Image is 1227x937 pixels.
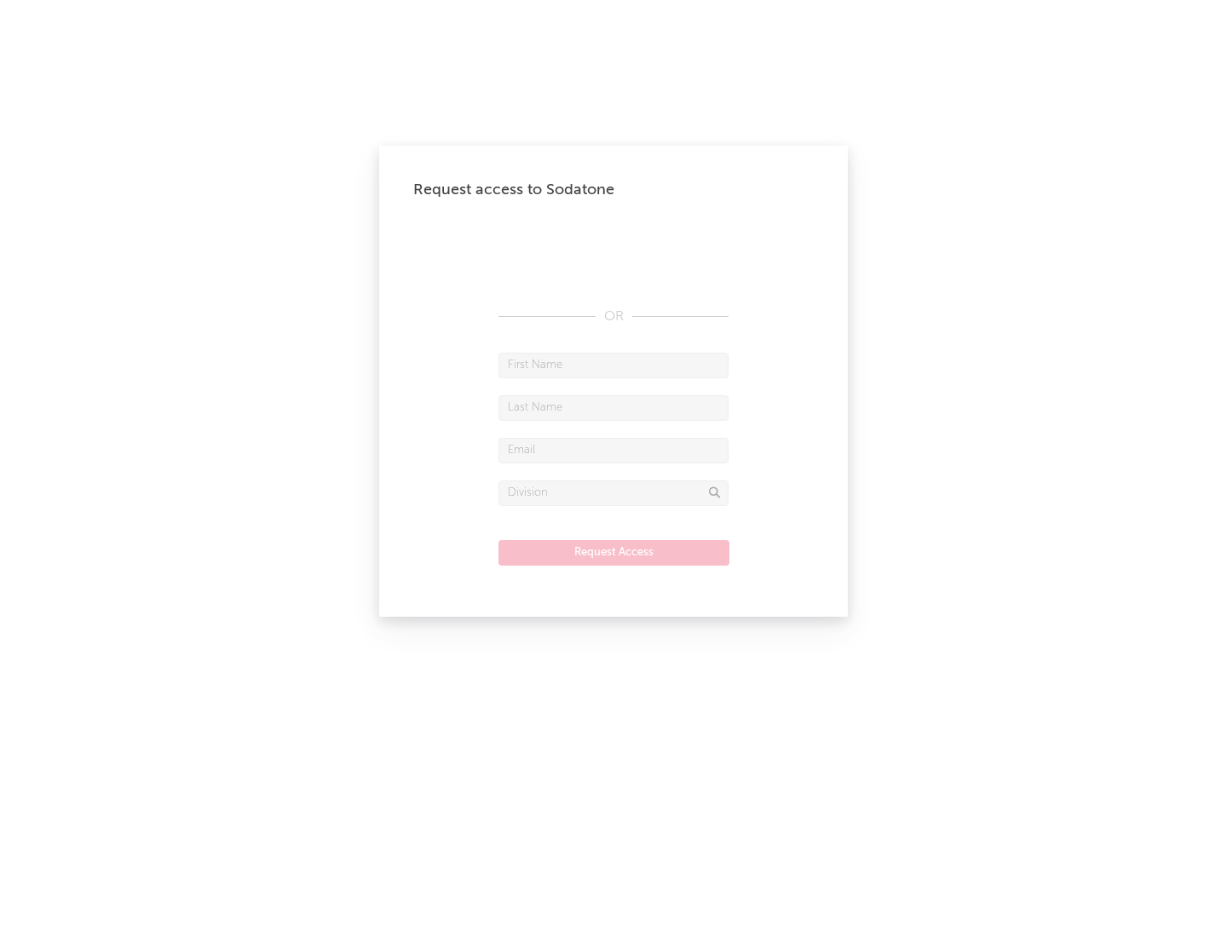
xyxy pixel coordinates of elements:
div: OR [498,307,729,327]
button: Request Access [498,540,729,566]
input: Email [498,438,729,463]
input: First Name [498,353,729,378]
div: Request access to Sodatone [413,180,814,200]
input: Division [498,480,729,506]
input: Last Name [498,395,729,421]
